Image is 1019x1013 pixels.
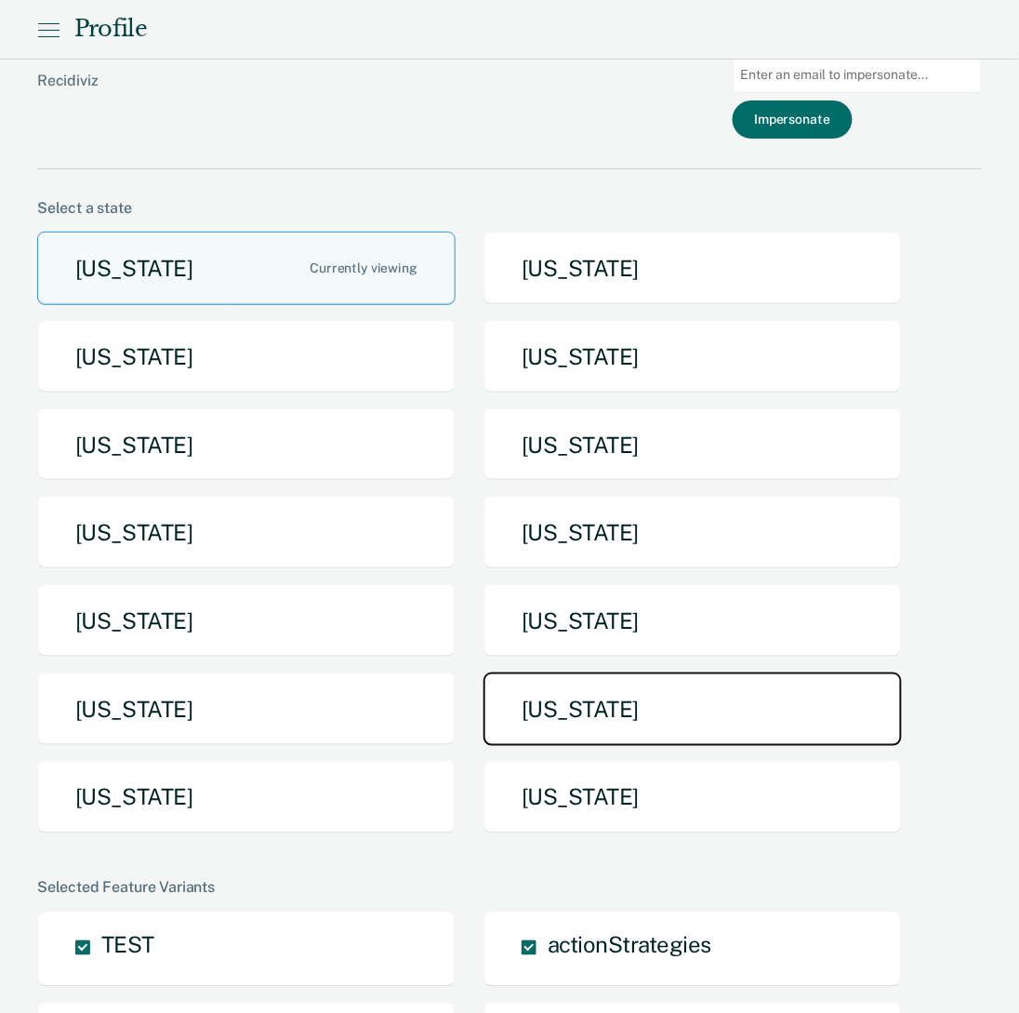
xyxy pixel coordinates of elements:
[37,673,456,746] button: [US_STATE]
[483,673,902,746] button: [US_STATE]
[483,320,902,393] button: [US_STATE]
[37,496,456,569] button: [US_STATE]
[733,100,853,139] button: Impersonate
[37,879,982,897] div: Selected Feature Variants
[101,932,154,958] span: TEST
[483,761,902,834] button: [US_STATE]
[37,408,456,482] button: [US_STATE]
[483,584,902,658] button: [US_STATE]
[37,320,456,393] button: [US_STATE]
[483,408,902,482] button: [US_STATE]
[483,232,902,305] button: [US_STATE]
[733,57,982,93] input: Enter an email to impersonate...
[37,199,982,217] div: Select a state
[74,16,147,43] div: Profile
[37,232,456,305] button: [US_STATE]
[37,72,681,119] div: Recidiviz
[37,584,456,658] button: [US_STATE]
[37,761,456,834] button: [US_STATE]
[548,932,711,958] span: actionStrategies
[483,496,902,569] button: [US_STATE]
